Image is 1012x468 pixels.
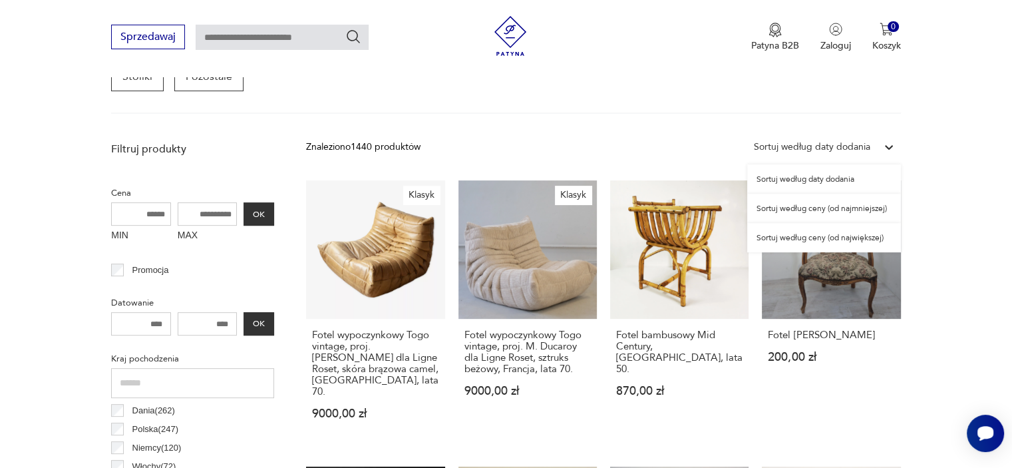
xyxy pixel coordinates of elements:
h3: Fotel wypoczynkowy Togo vintage, proj. [PERSON_NAME] dla Ligne Roset, skóra brązowa camel, [GEOGR... [312,330,438,397]
img: Ikonka użytkownika [829,23,842,36]
label: MAX [178,226,238,247]
div: Sortuj według ceny (od najmniejszej) [747,194,901,223]
iframe: Smartsupp widget button [967,415,1004,452]
p: 9000,00 zł [312,408,438,419]
p: 200,00 zł [768,351,894,363]
p: Filtruj produkty [111,142,274,156]
div: Znaleziono 1440 produktów [306,140,421,154]
button: Sprzedawaj [111,25,185,49]
button: OK [244,312,274,336]
p: Dania ( 262 ) [132,403,175,418]
h3: Fotel wypoczynkowy Togo vintage, proj. M. Ducaroy dla Ligne Roset, sztruks beżowy, Francja, lata 70. [464,330,591,375]
button: Patyna B2B [751,23,799,52]
div: 0 [888,21,899,33]
p: Kraj pochodzenia [111,351,274,366]
button: 0Koszyk [872,23,901,52]
a: Ikona medaluPatyna B2B [751,23,799,52]
p: 870,00 zł [616,385,743,397]
a: Fotel bambusowy Mid Century, Niemcy, lata 50.Fotel bambusowy Mid Century, [GEOGRAPHIC_DATA], lata... [610,180,749,445]
a: Pozostałe [174,62,244,91]
p: Zaloguj [820,39,851,52]
p: Datowanie [111,296,274,310]
label: MIN [111,226,171,247]
img: Ikona koszyka [880,23,893,36]
p: Patyna B2B [751,39,799,52]
button: Zaloguj [820,23,851,52]
p: Niemcy ( 120 ) [132,441,182,455]
h3: Fotel [PERSON_NAME] [768,330,894,341]
img: Patyna - sklep z meblami i dekoracjami vintage [490,16,530,56]
a: Sprzedawaj [111,33,185,43]
h3: Fotel bambusowy Mid Century, [GEOGRAPHIC_DATA], lata 50. [616,330,743,375]
button: OK [244,202,274,226]
a: Fotel ludwik tronFotel [PERSON_NAME]200,00 zł [762,180,900,445]
div: Sortuj według daty dodania [747,164,901,194]
button: Szukaj [345,29,361,45]
a: Stoliki [111,62,164,91]
a: KlasykFotel wypoczynkowy Togo vintage, proj. M. Ducaroy dla Ligne Roset, sztruks beżowy, Francja,... [458,180,597,445]
p: Promocja [132,263,169,278]
p: Koszyk [872,39,901,52]
img: Ikona medalu [768,23,782,37]
p: Polska ( 247 ) [132,422,178,437]
a: KlasykFotel wypoczynkowy Togo vintage, proj. M. Ducaroy dla Ligne Roset, skóra brązowa camel, Fra... [306,180,444,445]
div: Sortuj według daty dodania [754,140,870,154]
div: Sortuj według ceny (od największej) [747,223,901,252]
p: 9000,00 zł [464,385,591,397]
p: Cena [111,186,274,200]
